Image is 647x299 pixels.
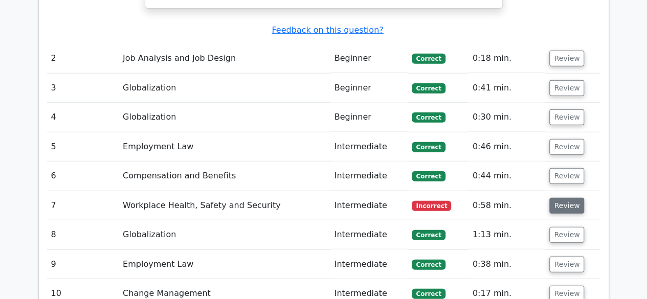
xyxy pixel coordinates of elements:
[119,191,330,220] td: Workplace Health, Safety and Security
[412,83,445,94] span: Correct
[330,220,408,249] td: Intermediate
[119,74,330,103] td: Globalization
[330,250,408,279] td: Intermediate
[119,132,330,162] td: Employment Law
[412,112,445,123] span: Correct
[119,44,330,73] td: Job Analysis and Job Design
[330,74,408,103] td: Beginner
[468,220,546,249] td: 1:13 min.
[119,103,330,132] td: Globalization
[468,103,546,132] td: 0:30 min.
[412,201,451,211] span: Incorrect
[272,25,383,35] a: Feedback on this question?
[412,289,445,299] span: Correct
[47,132,119,162] td: 5
[330,103,408,132] td: Beginner
[468,44,546,73] td: 0:18 min.
[412,54,445,64] span: Correct
[468,250,546,279] td: 0:38 min.
[468,162,546,191] td: 0:44 min.
[330,132,408,162] td: Intermediate
[468,74,546,103] td: 0:41 min.
[47,74,119,103] td: 3
[412,260,445,270] span: Correct
[47,250,119,279] td: 9
[47,162,119,191] td: 6
[47,103,119,132] td: 4
[47,44,119,73] td: 2
[330,44,408,73] td: Beginner
[549,80,584,96] button: Review
[330,191,408,220] td: Intermediate
[330,162,408,191] td: Intermediate
[412,230,445,240] span: Correct
[549,51,584,66] button: Review
[549,168,584,184] button: Review
[119,162,330,191] td: Compensation and Benefits
[549,257,584,272] button: Review
[119,250,330,279] td: Employment Law
[549,109,584,125] button: Review
[412,171,445,181] span: Correct
[468,132,546,162] td: 0:46 min.
[47,220,119,249] td: 8
[47,191,119,220] td: 7
[549,227,584,243] button: Review
[549,139,584,155] button: Review
[468,191,546,220] td: 0:58 min.
[119,220,330,249] td: Globalization
[549,198,584,214] button: Review
[412,142,445,152] span: Correct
